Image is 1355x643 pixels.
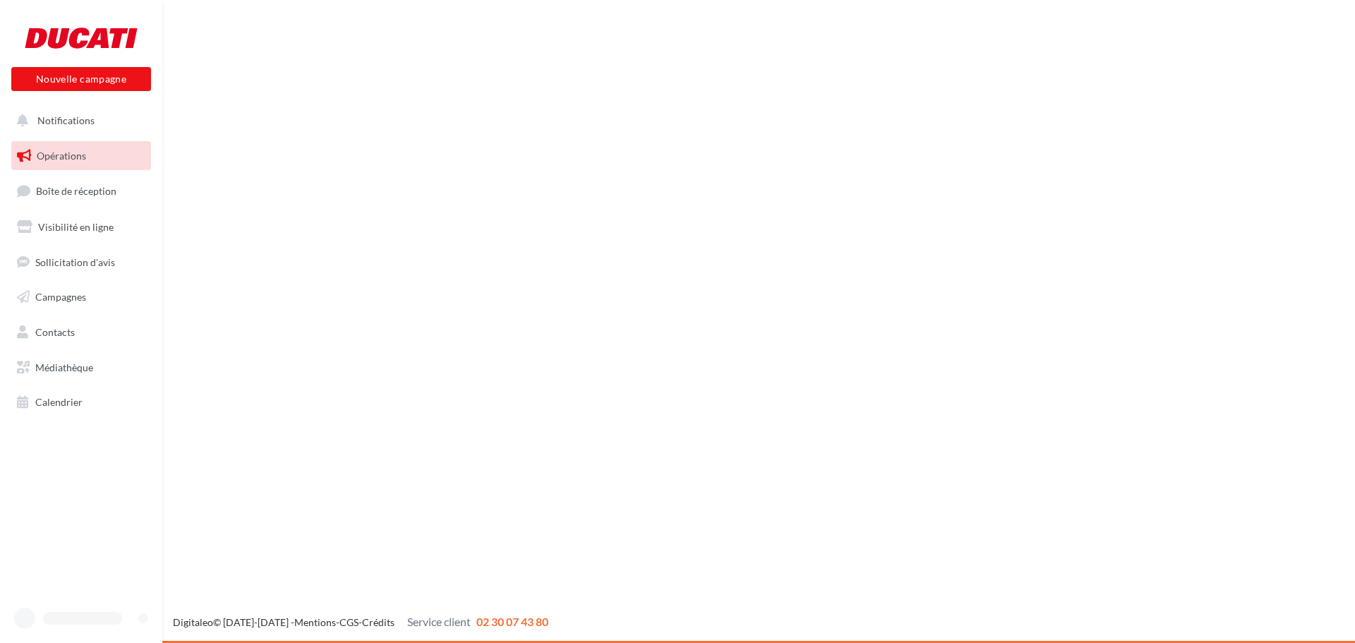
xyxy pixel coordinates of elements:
[8,353,154,383] a: Médiathèque
[173,616,548,628] span: © [DATE]-[DATE] - - -
[35,396,83,408] span: Calendrier
[35,256,115,268] span: Sollicitation d'avis
[362,616,395,628] a: Crédits
[8,248,154,277] a: Sollicitation d'avis
[8,106,148,136] button: Notifications
[8,387,154,417] a: Calendrier
[38,221,114,233] span: Visibilité en ligne
[35,291,86,303] span: Campagnes
[37,150,86,162] span: Opérations
[407,615,471,628] span: Service client
[294,616,336,628] a: Mentions
[37,114,95,126] span: Notifications
[339,616,359,628] a: CGS
[36,185,116,197] span: Boîte de réception
[11,67,151,91] button: Nouvelle campagne
[8,318,154,347] a: Contacts
[8,176,154,206] a: Boîte de réception
[35,326,75,338] span: Contacts
[476,615,548,628] span: 02 30 07 43 80
[8,141,154,171] a: Opérations
[35,361,93,373] span: Médiathèque
[8,212,154,242] a: Visibilité en ligne
[8,282,154,312] a: Campagnes
[173,616,213,628] a: Digitaleo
